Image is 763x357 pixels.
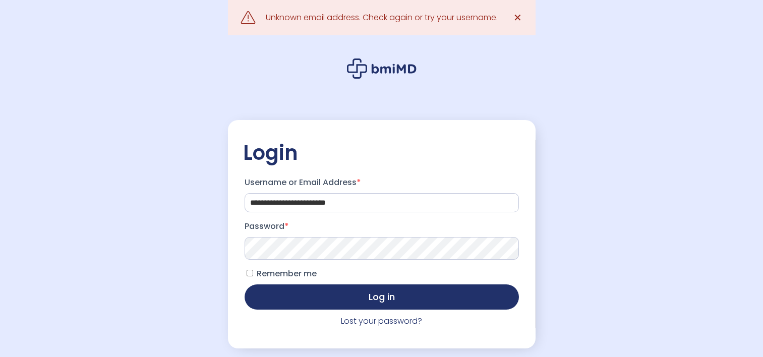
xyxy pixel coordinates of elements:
[257,268,317,279] span: Remember me
[513,11,522,25] span: ✕
[243,140,520,165] h2: Login
[245,174,519,191] label: Username or Email Address
[245,284,519,310] button: Log in
[341,315,422,327] a: Lost your password?
[245,218,519,234] label: Password
[266,11,498,25] div: Unknown email address. Check again or try your username.
[247,270,253,276] input: Remember me
[508,8,528,28] a: ✕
